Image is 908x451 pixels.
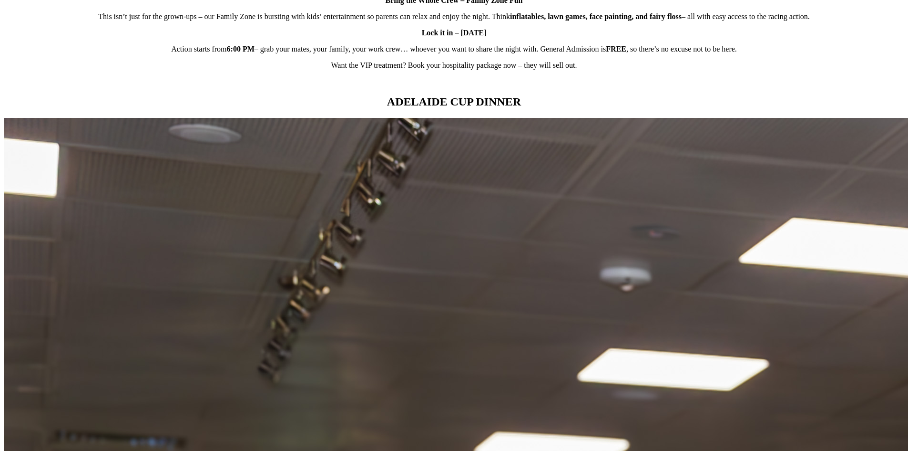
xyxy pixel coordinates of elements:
strong: FREE [606,45,626,53]
strong: :00 PM [231,45,255,53]
p: Action starts from – grab your mates, your family, your work crew… whoever you want to share the ... [4,45,904,53]
p: Want the VIP treatment? Book your hospitality package now – they will sell out. [4,61,904,70]
h2: ADELAIDE CUP DINNER [4,95,904,108]
strong: inflatables, lawn games, face painting, and fairy floss [510,12,682,21]
strong: Lock it in – [DATE] [422,29,487,37]
strong: 6 [227,45,231,53]
p: This isn’t just for the grown-ups – our Family Zone is bursting with kids’ entertainment so paren... [4,12,904,21]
